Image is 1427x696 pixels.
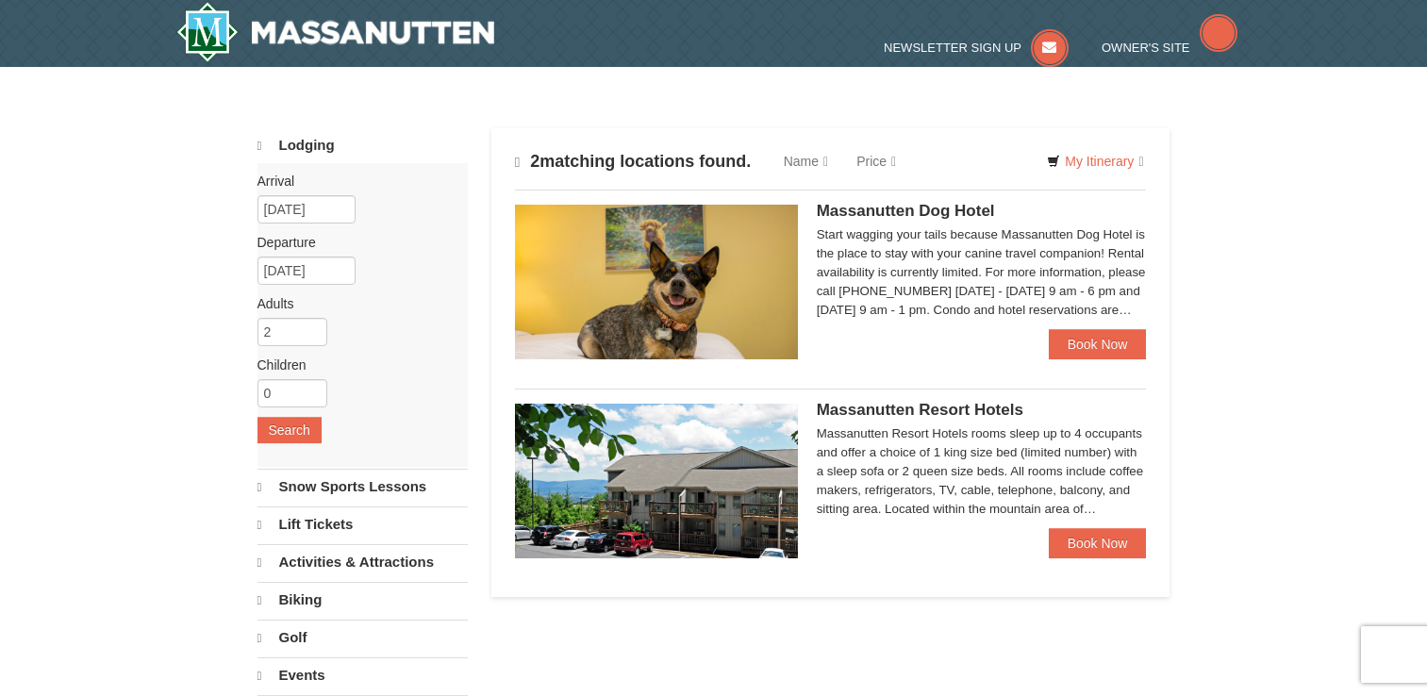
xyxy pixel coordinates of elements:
[176,2,495,62] img: Massanutten Resort Logo
[257,620,468,655] a: Golf
[515,205,798,359] img: 27428181-5-81c892a3.jpg
[884,41,1021,55] span: Newsletter Sign Up
[1102,41,1190,55] span: Owner's Site
[1035,147,1155,175] a: My Itinerary
[1102,41,1237,55] a: Owner's Site
[530,152,539,171] span: 2
[257,233,454,252] label: Departure
[1049,528,1147,558] a: Book Now
[257,657,468,693] a: Events
[842,142,910,180] a: Price
[515,152,752,172] h4: matching locations found.
[257,582,468,618] a: Biking
[884,41,1069,55] a: Newsletter Sign Up
[817,202,995,220] span: Massanutten Dog Hotel
[257,544,468,580] a: Activities & Attractions
[817,424,1147,519] div: Massanutten Resort Hotels rooms sleep up to 4 occupants and offer a choice of 1 king size bed (li...
[257,172,454,191] label: Arrival
[817,225,1147,320] div: Start wagging your tails because Massanutten Dog Hotel is the place to stay with your canine trav...
[257,417,322,443] button: Search
[257,506,468,542] a: Lift Tickets
[257,356,454,374] label: Children
[257,294,454,313] label: Adults
[257,469,468,505] a: Snow Sports Lessons
[770,142,842,180] a: Name
[257,128,468,163] a: Lodging
[176,2,495,62] a: Massanutten Resort
[817,401,1023,419] span: Massanutten Resort Hotels
[515,404,798,558] img: 19219026-1-e3b4ac8e.jpg
[1049,329,1147,359] a: Book Now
